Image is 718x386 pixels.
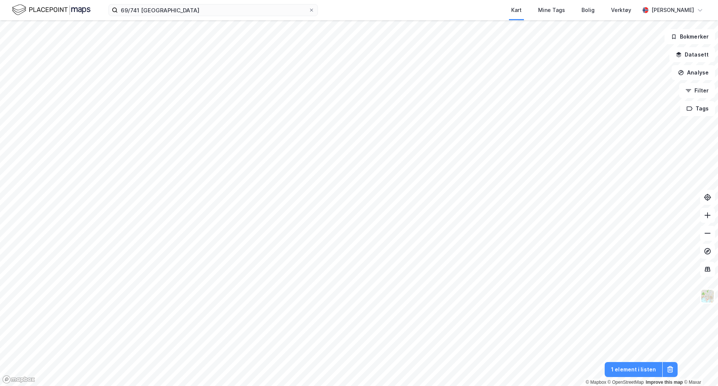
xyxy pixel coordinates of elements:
iframe: Chat Widget [681,350,718,386]
input: Søk på adresse, matrikkel, gårdeiere, leietakere eller personer [118,4,309,16]
button: Bokmerker [665,29,715,44]
button: Analyse [672,65,715,80]
img: Z [700,289,715,303]
div: Verktøy [611,6,631,15]
a: Mapbox homepage [2,375,35,384]
div: Kontrollprogram for chat [681,350,718,386]
div: [PERSON_NAME] [651,6,694,15]
div: Mine Tags [538,6,565,15]
div: Bolig [582,6,595,15]
button: 1 element i listen [605,362,662,377]
button: Datasett [669,47,715,62]
img: logo.f888ab2527a4732fd821a326f86c7f29.svg [12,3,90,16]
a: Mapbox [586,380,606,385]
button: Filter [679,83,715,98]
button: Tags [680,101,715,116]
a: Improve this map [646,380,683,385]
div: Kart [511,6,522,15]
a: OpenStreetMap [608,380,644,385]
